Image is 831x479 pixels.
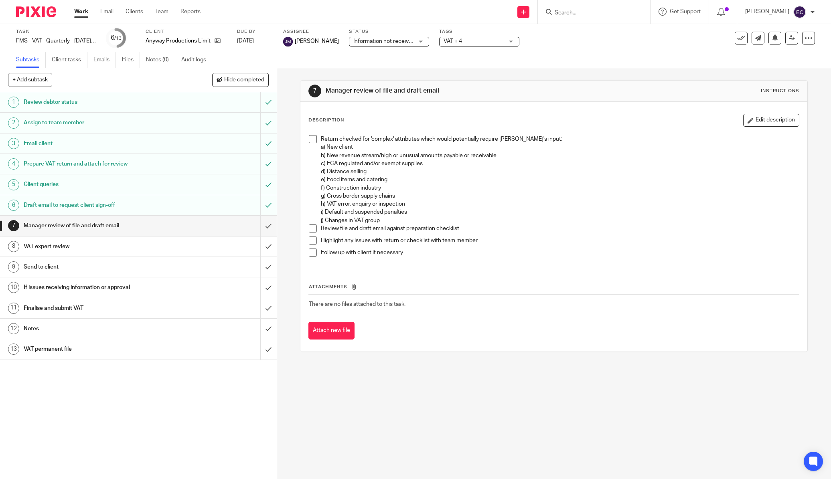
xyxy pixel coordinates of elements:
[181,52,212,68] a: Audit logs
[321,249,799,257] p: Follow up with client if necessary
[793,6,806,18] img: svg%3E
[8,220,19,231] div: 7
[74,8,88,16] a: Work
[308,117,344,123] p: Description
[8,241,19,252] div: 8
[24,158,176,170] h1: Prepare VAT return and attach for review
[24,199,176,211] h1: Draft email to request client sign-off
[761,88,799,94] div: Instructions
[237,28,273,35] label: Due by
[126,8,143,16] a: Clients
[146,28,227,35] label: Client
[16,6,56,17] img: Pixie
[321,216,799,224] p: j) Changes in VAT group
[444,38,462,44] span: VAT + 4
[111,33,122,42] div: 6
[16,28,96,35] label: Task
[24,323,176,335] h1: Notes
[743,114,799,127] button: Edit description
[309,301,405,307] span: There are no files attached to this task.
[100,8,114,16] a: Email
[93,52,116,68] a: Emails
[8,261,19,273] div: 9
[24,117,176,129] h1: Assign to team member
[24,241,176,253] h1: VAT expert review
[321,135,799,216] p: Return checked for 'complex' attributes which would potentially require [PERSON_NAME]'s input: a)...
[24,302,176,314] h1: Finalise and submit VAT
[180,8,201,16] a: Reports
[8,344,19,355] div: 13
[24,261,176,273] h1: Send to client
[8,73,52,87] button: + Add subtask
[24,343,176,355] h1: VAT permanent file
[16,37,96,45] div: FMS - VAT - Quarterly - June - August, 2025
[283,37,293,46] img: svg%3E
[146,52,175,68] a: Notes (0)
[52,52,87,68] a: Client tasks
[745,8,789,16] p: [PERSON_NAME]
[24,96,176,108] h1: Review debtor status
[8,323,19,334] div: 12
[308,85,321,97] div: 7
[24,220,176,232] h1: Manager review of file and draft email
[24,281,176,293] h1: If issues receiving information or approval
[24,137,176,150] h1: Email client
[321,224,799,232] p: Review file and draft email against preparation checklist
[8,97,19,108] div: 1
[8,117,19,129] div: 2
[309,285,347,289] span: Attachments
[670,9,701,14] span: Get Support
[353,38,415,44] span: Information not received
[212,73,269,87] button: Hide completed
[295,37,339,45] span: [PERSON_NAME]
[8,282,19,293] div: 10
[155,8,168,16] a: Team
[8,138,19,149] div: 3
[122,52,140,68] a: Files
[114,36,122,40] small: /13
[283,28,339,35] label: Assignee
[146,37,211,45] p: Anyway Productions Limited
[24,178,176,190] h1: Client queries
[8,158,19,170] div: 4
[321,236,799,245] p: Highlight any issues with return or checklist with team member
[349,28,429,35] label: Status
[326,87,571,95] h1: Manager review of file and draft email
[308,322,355,340] button: Attach new file
[8,179,19,190] div: 5
[8,303,19,314] div: 11
[16,52,46,68] a: Subtasks
[8,200,19,211] div: 6
[16,37,96,45] div: FMS - VAT - Quarterly - [DATE] - [DATE]
[439,28,519,35] label: Tags
[224,77,264,83] span: Hide completed
[554,10,626,17] input: Search
[237,38,254,44] span: [DATE]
